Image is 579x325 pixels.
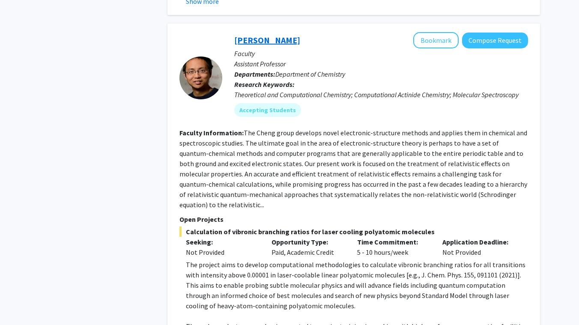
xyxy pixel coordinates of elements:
iframe: Chat [6,286,36,319]
span: Department of Chemistry [275,70,345,78]
p: Opportunity Type: [272,237,344,247]
fg-read-more: The Cheng group develops novel electronic-structure methods and applies them in chemical and spec... [179,128,527,209]
p: Open Projects [179,214,528,224]
button: Add Lan Cheng to Bookmarks [413,32,459,48]
b: Departments: [234,70,275,78]
button: Compose Request to Lan Cheng [462,33,528,48]
a: [PERSON_NAME] [234,35,300,45]
p: Time Commitment: [357,237,430,247]
div: Not Provided [436,237,522,257]
span: Calculation of vibronic branching ratios for laser cooling polyatomic molecules [179,227,528,237]
p: The project aims to develop computational methodologies to calculate vibronic branching ratios fo... [186,259,528,311]
p: Faculty [234,48,528,59]
b: Faculty Information: [179,128,244,137]
div: Not Provided [186,247,259,257]
div: Paid, Academic Credit [265,237,351,257]
div: 5 - 10 hours/week [351,237,436,257]
p: Application Deadline: [442,237,515,247]
mat-chip: Accepting Students [234,103,301,117]
b: Research Keywords: [234,80,295,89]
p: Assistant Professor [234,59,528,69]
p: Seeking: [186,237,259,247]
div: Theoretical and Computational Chemistry; Computational Actinide Chemistry; Molecular Spectroscopy [234,89,528,100]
